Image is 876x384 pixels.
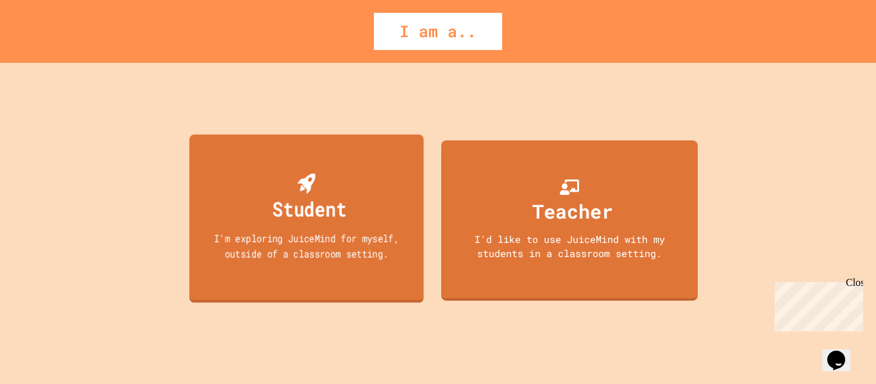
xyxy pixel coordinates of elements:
[822,333,863,371] iframe: chat widget
[374,13,502,50] div: I am a..
[770,277,863,331] iframe: chat widget
[532,197,613,226] div: Teacher
[273,194,346,224] div: Student
[5,5,88,81] div: Chat with us now!Close
[454,232,685,261] div: I'd like to use JuiceMind with my students in a classroom setting.
[201,230,412,260] div: I'm exploring JuiceMind for myself, outside of a classroom setting.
